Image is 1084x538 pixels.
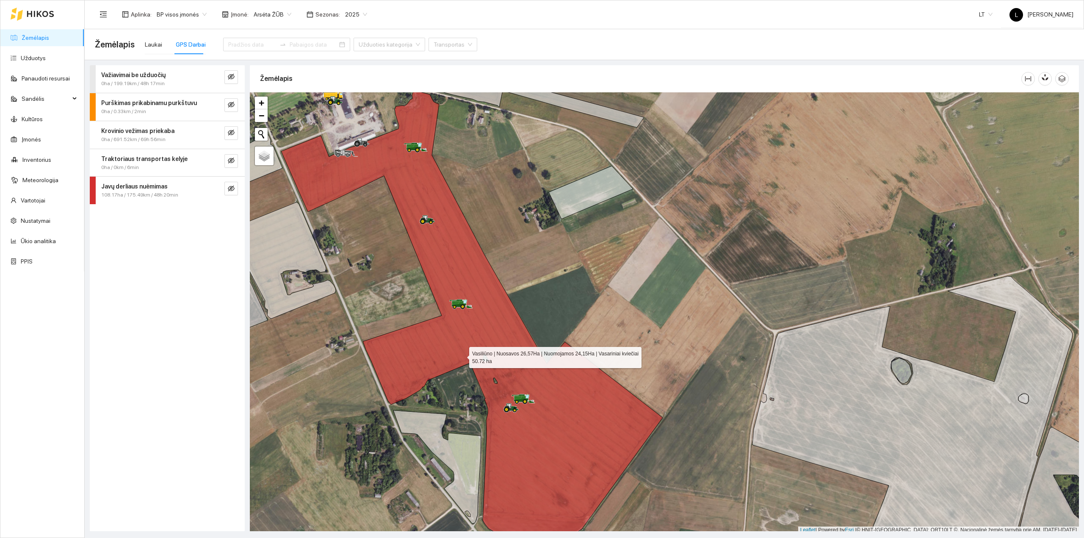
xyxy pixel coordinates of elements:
[307,11,313,18] span: calendar
[122,11,129,18] span: layout
[21,238,56,244] a: Ūkio analitika
[22,156,51,163] a: Inventorius
[101,100,197,106] strong: Purškimas prikabinamu purkštuvu
[1015,8,1018,22] span: L
[231,10,249,19] span: Įmonė :
[145,40,162,49] div: Laukai
[228,101,235,109] span: eye-invisible
[90,149,245,177] div: Traktoriaus transportas kelyje0ha / 0km / 6mineye-invisible
[101,80,165,88] span: 0ha / 199.19km / 48h 17min
[345,8,367,21] span: 2025
[95,6,112,23] button: menu-fold
[131,10,152,19] span: Aplinka :
[22,90,70,107] span: Sandėlis
[224,126,238,140] button: eye-invisible
[798,527,1079,534] div: | Powered by © HNIT-[GEOGRAPHIC_DATA]; ORT10LT ©, Nacionalinė žemės tarnyba prie AM, [DATE]-[DATE]
[1022,75,1034,82] span: column-width
[224,154,238,168] button: eye-invisible
[101,108,146,116] span: 0ha / 0.33km / 2min
[90,177,245,204] div: Javų derliaus nuėmimas108.17ha / 175.49km / 48h 20mineye-invisible
[290,40,337,49] input: Pabaigos data
[315,10,340,19] span: Sezonas :
[1009,11,1073,18] span: [PERSON_NAME]
[228,40,276,49] input: Pradžios data
[157,8,207,21] span: BP visos įmonės
[222,11,229,18] span: shop
[255,109,268,122] a: Zoom out
[101,155,188,162] strong: Traktoriaus transportas kelyje
[101,191,178,199] span: 108.17ha / 175.49km / 48h 20min
[255,147,274,165] a: Layers
[21,197,45,204] a: Vartotojai
[259,97,264,108] span: +
[22,75,70,82] a: Panaudoti resursai
[800,527,816,533] a: Leaflet
[279,41,286,48] span: to
[224,98,238,112] button: eye-invisible
[255,97,268,109] a: Zoom in
[101,136,166,144] span: 0ha / 691.52km / 69h 56min
[101,183,168,190] strong: Javų derliaus nuėmimas
[100,11,107,18] span: menu-fold
[101,128,174,134] strong: Krovinio vežimas priekaba
[22,136,41,143] a: Įmonės
[22,177,58,183] a: Meteorologija
[845,527,854,533] a: Esri
[1021,72,1035,86] button: column-width
[255,128,268,141] button: Initiate a new search
[254,8,291,21] span: Arsėta ŽŪB
[21,217,50,224] a: Nustatymai
[228,185,235,193] span: eye-invisible
[855,527,857,533] span: |
[228,157,235,165] span: eye-invisible
[95,38,135,51] span: Žemėlapis
[279,41,286,48] span: swap-right
[176,40,206,49] div: GPS Darbai
[90,121,245,149] div: Krovinio vežimas priekaba0ha / 691.52km / 69h 56mineye-invisible
[228,129,235,137] span: eye-invisible
[101,164,139,172] span: 0ha / 0km / 6min
[22,116,43,122] a: Kultūros
[90,93,245,121] div: Purškimas prikabinamu purkštuvu0ha / 0.33km / 2mineye-invisible
[22,34,49,41] a: Žemėlapis
[260,67,1021,91] div: Žemėlapis
[21,55,46,61] a: Užduotys
[21,258,33,265] a: PPIS
[224,70,238,84] button: eye-invisible
[979,8,993,21] span: LT
[90,65,245,93] div: Važiavimai be užduočių0ha / 199.19km / 48h 17mineye-invisible
[259,110,264,121] span: −
[228,73,235,81] span: eye-invisible
[224,182,238,195] button: eye-invisible
[101,72,166,78] strong: Važiavimai be užduočių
